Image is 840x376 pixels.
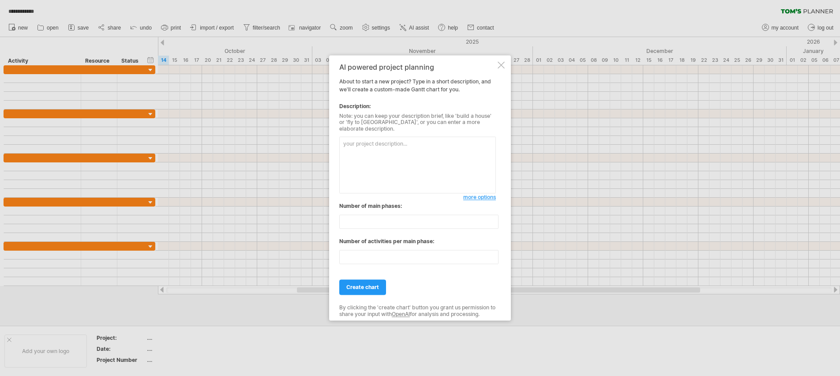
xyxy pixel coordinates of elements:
[339,102,496,110] div: Description:
[392,311,410,317] a: OpenAI
[339,113,496,132] div: Note: you can keep your description brief, like 'build a house' or 'fly to [GEOGRAPHIC_DATA]', or...
[339,203,496,211] div: Number of main phases:
[339,238,496,246] div: Number of activities per main phase:
[339,63,496,71] div: AI powered project planning
[463,194,496,202] a: more options
[339,63,496,312] div: About to start a new project? Type in a short description, and we'll create a custom-made Gantt c...
[339,280,386,295] a: create chart
[339,305,496,318] div: By clicking the 'create chart' button you grant us permission to share your input with for analys...
[346,284,379,291] span: create chart
[463,194,496,201] span: more options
